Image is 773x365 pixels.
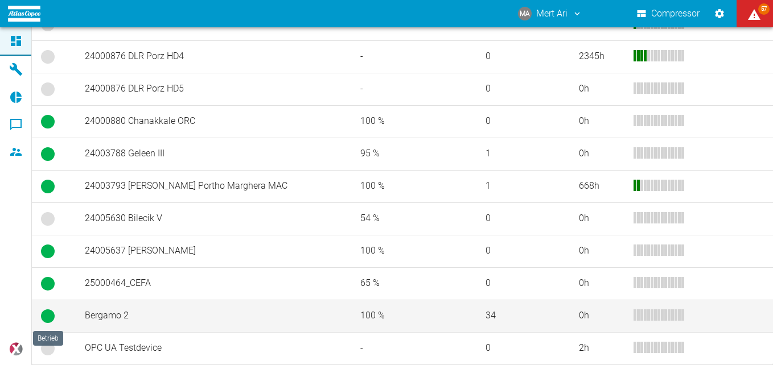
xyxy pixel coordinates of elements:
div: 0 h [579,82,624,96]
div: MA [518,7,532,20]
span: Betrieb [41,244,55,258]
span: Betrieb [41,277,55,291]
div: 668 h [579,180,624,193]
td: 100 % [351,170,476,202]
td: 25000464_CEFA [76,267,351,300]
td: - [351,332,476,364]
td: 65 % [351,267,476,300]
div: Betrieb [33,331,63,346]
td: 1 [476,138,570,170]
td: 24005630 Bilecik V [76,202,351,235]
td: 95 % [351,138,476,170]
div: 0 h [579,212,624,225]
td: 34 [476,300,570,332]
td: Bergamo 2 [76,300,351,332]
td: 0 [476,73,570,105]
td: 100 % [351,235,476,267]
td: - [351,40,476,73]
img: logo [8,6,40,21]
td: 100 % [351,300,476,332]
span: Keine Daten [41,342,55,355]
button: Einstellungen [709,3,730,24]
div: 2 h [579,342,624,355]
td: 0 [476,332,570,364]
span: 57 [758,3,770,15]
span: Keine Daten [41,50,55,64]
span: Keine Daten [41,82,55,96]
td: 0 [476,202,570,235]
img: Xplore Logo [9,342,23,356]
td: 0 [476,267,570,300]
button: mert.ari@atlascopco.com [516,3,584,24]
div: 0 h [579,277,624,290]
span: Betrieb [41,147,55,161]
button: Compressor [635,3,702,24]
div: 0 h [579,244,624,258]
span: Betrieb [41,180,55,193]
td: 24003788 Geleen III [76,138,351,170]
div: 0 h [579,147,624,160]
td: 24005637 [PERSON_NAME] [76,235,351,267]
div: 0 h [579,309,624,322]
td: 0 [476,40,570,73]
td: 0 [476,235,570,267]
span: Betrieb [41,115,55,128]
td: 24000876 DLR Porz HD5 [76,73,351,105]
span: Keine Daten [41,212,55,226]
td: 54 % [351,202,476,235]
td: 100 % [351,105,476,138]
td: 24000876 DLR Porz HD4 [76,40,351,73]
td: - [351,73,476,105]
div: 2345 h [579,50,624,63]
td: OPC UA Testdevice [76,332,351,364]
td: 24000880 Chanakkale ORC [76,105,351,138]
td: 0 [476,105,570,138]
td: 24003793 [PERSON_NAME] Portho Marghera MAC [76,170,351,202]
div: 0 h [579,115,624,128]
td: 1 [476,170,570,202]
